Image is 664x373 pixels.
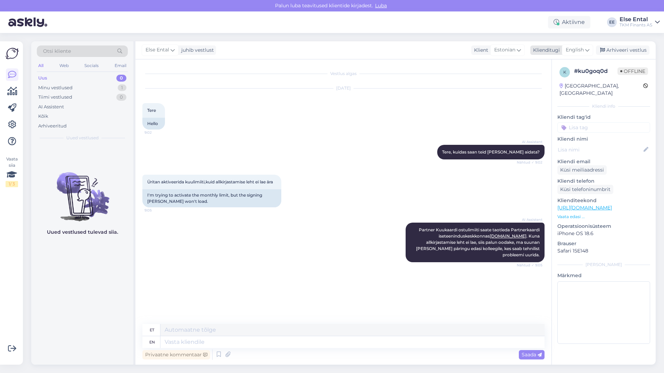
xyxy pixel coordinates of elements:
div: [DATE] [142,85,545,91]
div: Aktiivne [548,16,590,28]
span: AI Assistent [516,139,542,144]
div: Arhiveeri vestlus [596,45,649,55]
span: Saada [522,351,542,358]
div: I'm trying to activate the monthly limit, but the signing [PERSON_NAME] won't load. [142,189,281,207]
div: 1 / 3 [6,181,18,187]
span: 9:05 [144,208,171,213]
div: Küsi telefoninumbrit [557,185,613,194]
div: Socials [83,61,100,70]
div: All [37,61,45,70]
div: Tiimi vestlused [38,94,72,101]
div: 1 [118,84,126,91]
div: Vestlus algas [142,71,545,77]
span: Tere [147,108,156,113]
span: English [566,46,584,54]
span: 9:02 [144,130,171,135]
span: k [563,69,566,75]
div: Arhiveeritud [38,123,67,130]
div: en [149,336,155,348]
input: Lisa tag [557,122,650,133]
div: Klient [471,47,488,54]
p: Kliendi tag'id [557,114,650,121]
div: Küsi meiliaadressi [557,165,607,175]
span: Üritan aktiveerida kuulimiiti,kuid allkirjastamise leht ei lae ära [147,179,273,184]
div: Klienditugi [530,47,560,54]
p: Uued vestlused tulevad siia. [47,229,118,236]
a: [URL][DOMAIN_NAME] [557,205,612,211]
span: Partner Kuukaardi ostulimiiti saate taotleda Partnerkaardi iseteeninduskeskkonnas . Kuna allkirja... [416,227,541,257]
div: Privaatne kommentaar [142,350,210,359]
span: Uued vestlused [66,135,99,141]
div: 0 [116,94,126,101]
img: Askly Logo [6,47,19,60]
p: Märkmed [557,272,650,279]
p: Kliendi nimi [557,135,650,143]
span: Else Ental [146,46,169,54]
div: juhib vestlust [179,47,214,54]
div: Kliendi info [557,103,650,109]
div: TKM Finants AS [620,22,652,28]
div: Uus [38,75,47,82]
p: Safari 15E148 [557,247,650,255]
img: No chats [31,160,133,222]
div: [GEOGRAPHIC_DATA], [GEOGRAPHIC_DATA] [559,82,643,97]
div: [PERSON_NAME] [557,262,650,268]
p: Kliendi email [557,158,650,165]
a: [DOMAIN_NAME] [490,233,526,239]
div: Else Ental [620,17,652,22]
div: Minu vestlused [38,84,73,91]
div: et [150,324,154,336]
p: Klienditeekond [557,197,650,204]
div: Hello [142,118,165,130]
span: Otsi kliente [43,48,71,55]
div: Vaata siia [6,156,18,187]
input: Lisa nimi [558,146,642,154]
span: Estonian [494,46,515,54]
span: Luba [373,2,389,9]
div: EE [607,17,617,27]
p: Kliendi telefon [557,177,650,185]
a: Else EntalTKM Finants AS [620,17,660,28]
div: # ku0goq0d [574,67,617,75]
div: Kõik [38,113,48,120]
div: AI Assistent [38,103,64,110]
p: Vaata edasi ... [557,214,650,220]
p: Operatsioonisüsteem [557,223,650,230]
span: Nähtud ✓ 9:02 [516,160,542,165]
span: Tere, kuidas saan teid [PERSON_NAME] aidata? [442,149,540,155]
span: Offline [617,67,648,75]
div: Web [58,61,70,70]
span: AI Assistent [516,217,542,222]
span: Nähtud ✓ 9:05 [516,263,542,268]
div: Email [113,61,128,70]
div: 0 [116,75,126,82]
p: iPhone OS 18.6 [557,230,650,237]
p: Brauser [557,240,650,247]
